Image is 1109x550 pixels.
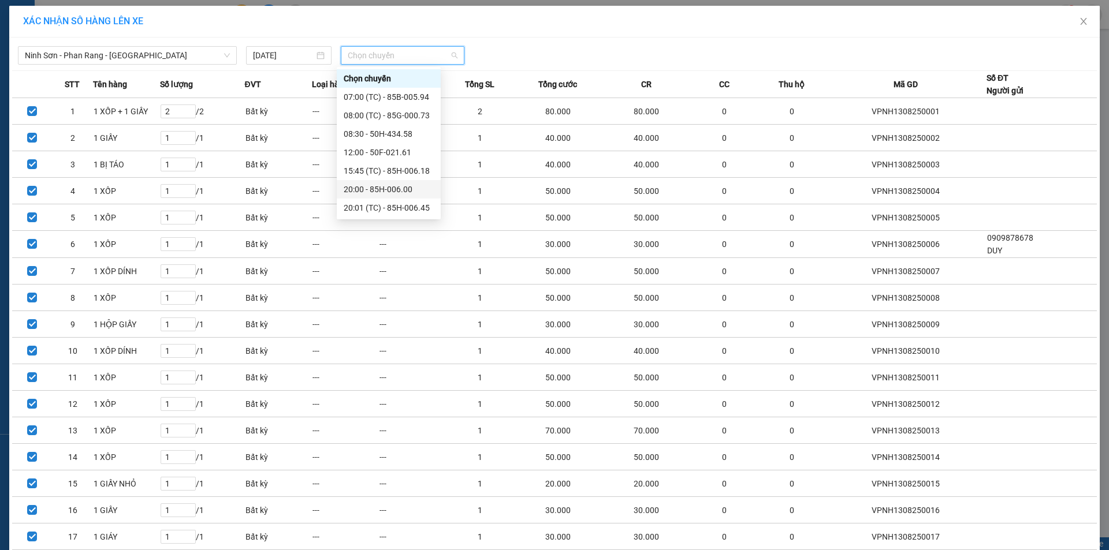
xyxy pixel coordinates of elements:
[513,364,602,391] td: 50.000
[312,98,379,125] td: ---
[379,258,446,285] td: ---
[93,231,160,258] td: 1 XỐP
[513,285,602,311] td: 50.000
[312,231,379,258] td: ---
[446,523,513,550] td: 1
[160,204,245,231] td: / 1
[245,258,312,285] td: Bất kỳ
[758,338,825,364] td: 0
[691,470,758,497] td: 0
[93,470,160,497] td: 1 GIẤY NHỎ
[344,91,434,103] div: 07:00 (TC) - 85B-005.94
[344,109,434,122] div: 08:00 (TC) - 85G-000.73
[758,523,825,550] td: 0
[160,78,193,91] span: Số lượng
[513,470,602,497] td: 20.000
[602,364,691,391] td: 50.000
[758,258,825,285] td: 0
[602,523,691,550] td: 30.000
[348,47,457,64] span: Chọn chuyến
[691,285,758,311] td: 0
[160,231,245,258] td: / 1
[825,204,987,231] td: VPNH1308250005
[379,311,446,338] td: ---
[987,246,1002,255] span: DUY
[602,204,691,231] td: 50.000
[93,364,160,391] td: 1 XỐP
[53,391,93,417] td: 12
[344,72,434,85] div: Chọn chuyến
[691,151,758,178] td: 0
[160,338,245,364] td: / 1
[602,497,691,523] td: 30.000
[312,258,379,285] td: ---
[825,178,987,204] td: VPNH1308250004
[53,258,93,285] td: 7
[312,444,379,470] td: ---
[53,125,93,151] td: 2
[93,258,160,285] td: 1 XỐP DÍNH
[691,523,758,550] td: 0
[245,204,312,231] td: Bất kỳ
[93,391,160,417] td: 1 XỐP
[825,523,987,550] td: VPNH1308250017
[538,78,577,91] span: Tổng cước
[691,391,758,417] td: 0
[93,444,160,470] td: 1 XỐP
[245,497,312,523] td: Bất kỳ
[513,98,602,125] td: 80.000
[825,258,987,285] td: VPNH1308250007
[160,125,245,151] td: / 1
[379,444,446,470] td: ---
[93,151,160,178] td: 1 BỊ TÁO
[825,470,987,497] td: VPNH1308250015
[987,233,1033,242] span: 0909878678
[602,178,691,204] td: 50.000
[245,178,312,204] td: Bất kỳ
[446,497,513,523] td: 1
[253,49,314,62] input: 13/08/2025
[25,47,230,64] span: Ninh Sơn - Phan Rang - Miền Tây
[446,417,513,444] td: 1
[691,204,758,231] td: 0
[65,78,80,91] span: STT
[379,231,446,258] td: ---
[446,231,513,258] td: 1
[719,78,730,91] span: CC
[245,391,312,417] td: Bất kỳ
[691,311,758,338] td: 0
[446,258,513,285] td: 1
[825,311,987,338] td: VPNH1308250009
[160,285,245,311] td: / 1
[825,98,987,125] td: VPNH1308250001
[312,151,379,178] td: ---
[825,338,987,364] td: VPNH1308250010
[379,417,446,444] td: ---
[758,98,825,125] td: 0
[312,497,379,523] td: ---
[312,125,379,151] td: ---
[446,285,513,311] td: 1
[446,98,513,125] td: 2
[160,98,245,125] td: / 2
[379,470,446,497] td: ---
[758,417,825,444] td: 0
[513,391,602,417] td: 50.000
[513,258,602,285] td: 50.000
[758,285,825,311] td: 0
[93,523,160,550] td: 1 GIÁY
[344,164,434,177] div: 15:45 (TC) - 85H-006.18
[446,151,513,178] td: 1
[93,204,160,231] td: 1 XỐP
[513,178,602,204] td: 50.000
[758,470,825,497] td: 0
[513,231,602,258] td: 30.000
[691,231,758,258] td: 0
[53,338,93,364] td: 10
[312,391,379,417] td: ---
[825,151,987,178] td: VPNH1308250003
[53,523,93,550] td: 17
[245,78,261,91] span: ĐVT
[379,523,446,550] td: ---
[602,125,691,151] td: 40.000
